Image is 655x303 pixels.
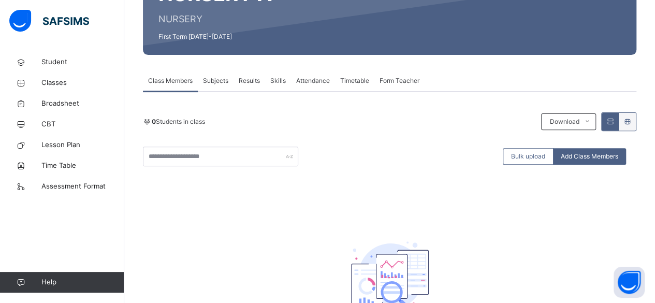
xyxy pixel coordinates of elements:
span: Results [239,76,260,85]
span: Broadsheet [41,98,124,109]
span: Students in class [152,117,205,126]
span: Student [41,57,124,67]
span: Bulk upload [511,152,545,161]
span: Timetable [340,76,369,85]
span: Lesson Plan [41,140,124,150]
span: Form Teacher [380,76,419,85]
span: Subjects [203,76,228,85]
span: Assessment Format [41,181,124,192]
span: Classes [41,78,124,88]
span: Help [41,277,124,287]
span: Time Table [41,161,124,171]
img: safsims [9,10,89,32]
span: CBT [41,119,124,129]
span: Class Members [148,76,193,85]
span: Add Class Members [561,152,618,161]
span: Download [549,117,579,126]
b: 0 [152,118,156,125]
span: Skills [270,76,286,85]
button: Open asap [614,267,645,298]
span: First Term [DATE]-[DATE] [158,32,272,41]
span: Attendance [296,76,330,85]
